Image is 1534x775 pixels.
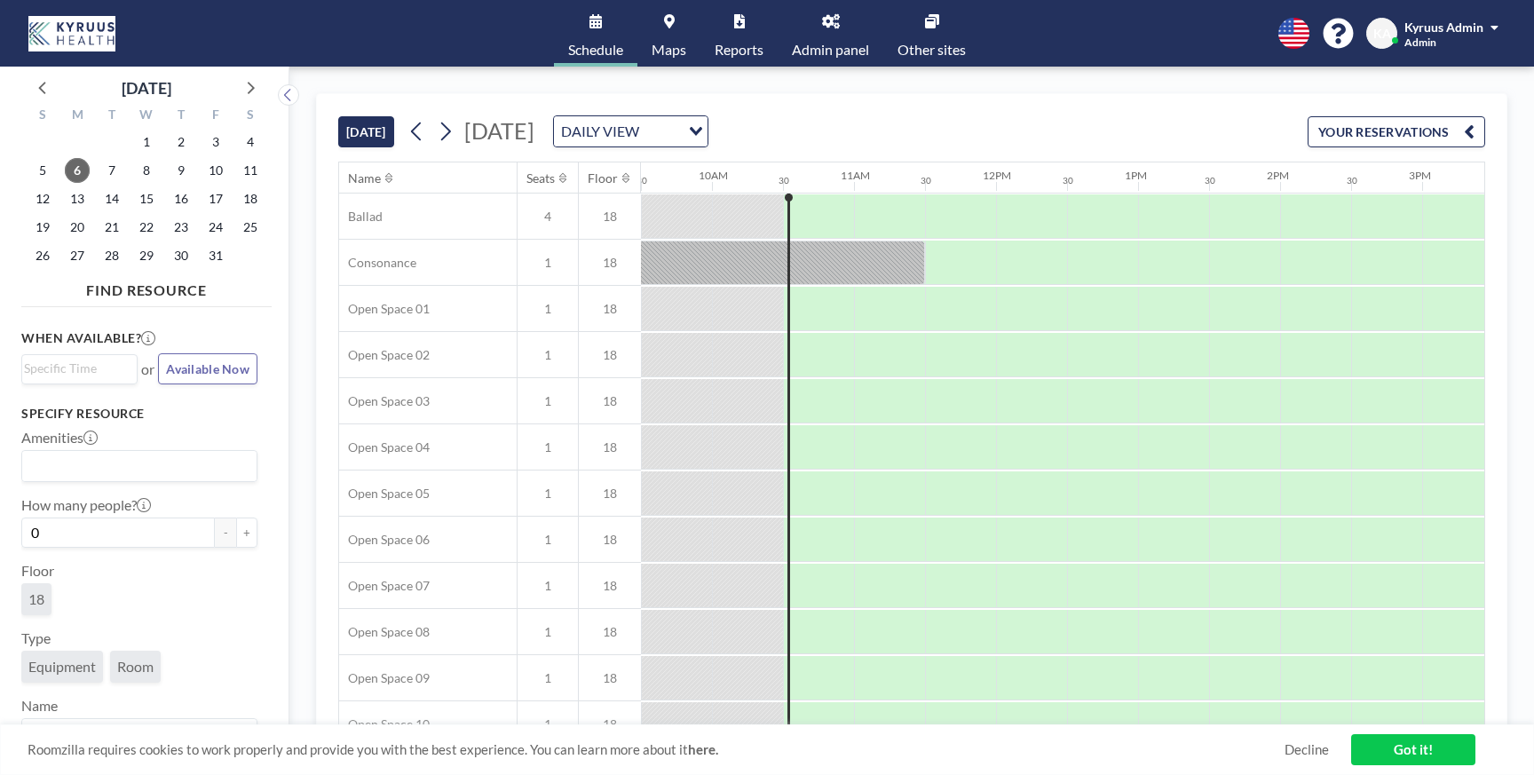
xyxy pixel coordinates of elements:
[983,169,1011,182] div: 12PM
[30,243,55,268] span: Sunday, October 26, 2025
[198,105,233,128] div: F
[339,578,430,594] span: Open Space 07
[644,120,678,143] input: Search for option
[526,170,555,186] div: Seats
[579,532,641,548] span: 18
[24,455,247,478] input: Search for option
[339,716,430,732] span: Open Space 10
[26,105,60,128] div: S
[1308,116,1485,147] button: YOUR RESERVATIONS
[715,43,763,57] span: Reports
[21,429,98,447] label: Amenities
[339,486,430,502] span: Open Space 05
[99,215,124,240] span: Tuesday, October 21, 2025
[579,347,641,363] span: 18
[238,130,263,154] span: Saturday, October 4, 2025
[554,116,708,146] div: Search for option
[141,360,154,378] span: or
[579,578,641,594] span: 18
[134,130,159,154] span: Wednesday, October 1, 2025
[95,105,130,128] div: T
[24,723,247,746] input: Search for option
[568,43,623,57] span: Schedule
[579,255,641,271] span: 18
[203,186,228,211] span: Friday, October 17, 2025
[339,624,430,640] span: Open Space 08
[28,16,115,51] img: organization-logo
[134,186,159,211] span: Wednesday, October 15, 2025
[21,274,272,299] h4: FIND RESOURCE
[28,741,1285,758] span: Roomzilla requires cookies to work properly and provide you with the best experience. You can lea...
[518,393,578,409] span: 1
[557,120,643,143] span: DAILY VIEW
[28,590,44,607] span: 18
[233,105,267,128] div: S
[339,439,430,455] span: Open Space 04
[28,658,96,675] span: Equipment
[65,215,90,240] span: Monday, October 20, 2025
[1205,175,1215,186] div: 30
[1347,175,1357,186] div: 30
[134,158,159,183] span: Wednesday, October 8, 2025
[238,215,263,240] span: Saturday, October 25, 2025
[579,393,641,409] span: 18
[464,117,534,144] span: [DATE]
[130,105,164,128] div: W
[518,209,578,225] span: 4
[518,486,578,502] span: 1
[699,169,728,182] div: 10AM
[169,186,194,211] span: Thursday, October 16, 2025
[339,209,383,225] span: Ballad
[99,186,124,211] span: Tuesday, October 14, 2025
[30,186,55,211] span: Sunday, October 12, 2025
[518,532,578,548] span: 1
[637,175,647,186] div: 30
[236,518,257,548] button: +
[203,130,228,154] span: Friday, October 3, 2025
[579,716,641,732] span: 18
[1351,734,1475,765] a: Got it!
[1267,169,1289,182] div: 2PM
[779,175,789,186] div: 30
[134,243,159,268] span: Wednesday, October 29, 2025
[99,158,124,183] span: Tuesday, October 7, 2025
[339,255,416,271] span: Consonance
[579,670,641,686] span: 18
[169,243,194,268] span: Thursday, October 30, 2025
[99,243,124,268] span: Tuesday, October 28, 2025
[21,697,58,715] label: Name
[203,243,228,268] span: Friday, October 31, 2025
[1404,36,1436,49] span: Admin
[518,347,578,363] span: 1
[1063,175,1073,186] div: 30
[588,170,618,186] div: Floor
[518,439,578,455] span: 1
[30,158,55,183] span: Sunday, October 5, 2025
[921,175,931,186] div: 30
[1285,741,1329,758] a: Decline
[652,43,686,57] span: Maps
[841,169,870,182] div: 11AM
[65,243,90,268] span: Monday, October 27, 2025
[203,215,228,240] span: Friday, October 24, 2025
[21,562,54,580] label: Floor
[24,359,127,378] input: Search for option
[339,670,430,686] span: Open Space 09
[338,116,394,147] button: [DATE]
[792,43,869,57] span: Admin panel
[169,215,194,240] span: Thursday, October 23, 2025
[65,186,90,211] span: Monday, October 13, 2025
[1409,169,1431,182] div: 3PM
[21,406,257,422] h3: Specify resource
[22,451,257,481] div: Search for option
[518,716,578,732] span: 1
[22,355,137,382] div: Search for option
[238,186,263,211] span: Saturday, October 18, 2025
[518,301,578,317] span: 1
[579,486,641,502] span: 18
[579,209,641,225] span: 18
[203,158,228,183] span: Friday, October 10, 2025
[60,105,95,128] div: M
[579,301,641,317] span: 18
[169,158,194,183] span: Thursday, October 9, 2025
